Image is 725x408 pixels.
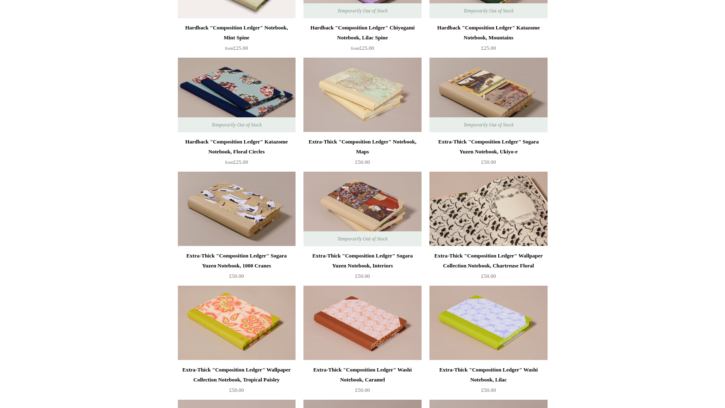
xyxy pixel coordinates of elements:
[225,160,233,165] span: from
[329,3,396,18] span: Temporarily Out of Stock
[351,46,359,51] span: from
[429,137,547,171] a: Extra-Thick "Composition Ledger" Sogara Yuzen Notebook, Ukiyo-e £50.00
[429,58,547,132] img: Extra-Thick "Composition Ledger" Sogara Yuzen Notebook, Ukiyo-e
[329,231,396,246] span: Temporarily Out of Stock
[306,365,419,385] div: Extra-Thick "Composition Ledger" Washi Notebook, Caramel
[429,251,547,285] a: Extra-Thick "Composition Ledger" Wallpaper Collection Notebook, Chartreuse Floral £50.00
[303,58,421,132] a: Extra-Thick "Composition Ledger" Notebook, Maps Extra-Thick "Composition Ledger" Notebook, Maps
[303,23,421,57] a: Hardback "Composition Ledger" Chiyogami Notebook, Lilac Spine from£25.00
[180,365,293,385] div: Extra-Thick "Composition Ledger" Wallpaper Collection Notebook, Tropical Paisley
[355,159,370,165] span: £50.00
[481,159,496,165] span: £50.00
[178,286,296,360] img: Extra-Thick "Composition Ledger" Wallpaper Collection Notebook, Tropical Paisley
[429,172,547,246] img: Extra-Thick "Composition Ledger" Wallpaper Collection Notebook, Chartreuse Floral
[178,58,296,132] img: Hardback "Composition Ledger" Katazome Notebook, Floral Circles
[203,117,270,132] span: Temporarily Out of Stock
[306,137,419,157] div: Extra-Thick "Composition Ledger" Notebook, Maps
[429,58,547,132] a: Extra-Thick "Composition Ledger" Sogara Yuzen Notebook, Ukiyo-e Extra-Thick "Composition Ledger" ...
[178,251,296,285] a: Extra-Thick "Composition Ledger" Sogara Yuzen Notebook, 1000 Cranes £50.00
[178,58,296,132] a: Hardback "Composition Ledger" Katazome Notebook, Floral Circles Hardback "Composition Ledger" Kat...
[432,251,545,271] div: Extra-Thick "Composition Ledger" Wallpaper Collection Notebook, Chartreuse Floral
[429,286,547,360] img: Extra-Thick "Composition Ledger" Washi Notebook, Lilac
[180,251,293,271] div: Extra-Thick "Composition Ledger" Sogara Yuzen Notebook, 1000 Cranes
[180,23,293,43] div: Hardback "Composition Ledger" Notebook, Mint Spine
[432,137,545,157] div: Extra-Thick "Composition Ledger" Sogara Yuzen Notebook, Ukiyo-e
[306,251,419,271] div: Extra-Thick "Composition Ledger" Sogara Yuzen Notebook, Interiors
[303,172,421,246] a: Extra-Thick "Composition Ledger" Sogara Yuzen Notebook, Interiors Extra-Thick "Composition Ledger...
[432,365,545,385] div: Extra-Thick "Composition Ledger" Washi Notebook, Lilac
[303,286,421,360] img: Extra-Thick "Composition Ledger" Washi Notebook, Caramel
[481,387,496,393] span: £50.00
[180,137,293,157] div: Hardback "Composition Ledger" Katazome Notebook, Floral Circles
[429,286,547,360] a: Extra-Thick "Composition Ledger" Washi Notebook, Lilac Extra-Thick "Composition Ledger" Washi Not...
[429,172,547,246] a: Extra-Thick "Composition Ledger" Wallpaper Collection Notebook, Chartreuse Floral Extra-Thick "Co...
[303,251,421,285] a: Extra-Thick "Composition Ledger" Sogara Yuzen Notebook, Interiors £50.00
[455,3,522,18] span: Temporarily Out of Stock
[178,365,296,399] a: Extra-Thick "Composition Ledger" Wallpaper Collection Notebook, Tropical Paisley £50.00
[303,365,421,399] a: Extra-Thick "Composition Ledger" Washi Notebook, Caramel £50.00
[429,23,547,57] a: Hardback "Composition Ledger" Katazome Notebook, Mountains £25.00
[455,117,522,132] span: Temporarily Out of Stock
[481,45,496,51] span: £25.00
[303,137,421,171] a: Extra-Thick "Composition Ledger" Notebook, Maps £50.00
[303,172,421,246] img: Extra-Thick "Composition Ledger" Sogara Yuzen Notebook, Interiors
[229,387,244,393] span: £50.00
[225,159,248,165] span: £25.00
[355,387,370,393] span: £50.00
[225,46,233,51] span: from
[225,45,248,51] span: £25.00
[303,58,421,132] img: Extra-Thick "Composition Ledger" Notebook, Maps
[351,45,374,51] span: £25.00
[178,23,296,57] a: Hardback "Composition Ledger" Notebook, Mint Spine from£25.00
[178,172,296,246] a: Extra-Thick "Composition Ledger" Sogara Yuzen Notebook, 1000 Cranes Extra-Thick "Composition Ledg...
[303,286,421,360] a: Extra-Thick "Composition Ledger" Washi Notebook, Caramel Extra-Thick "Composition Ledger" Washi N...
[429,365,547,399] a: Extra-Thick "Composition Ledger" Washi Notebook, Lilac £50.00
[306,23,419,43] div: Hardback "Composition Ledger" Chiyogami Notebook, Lilac Spine
[229,273,244,279] span: £50.00
[481,273,496,279] span: £50.00
[355,273,370,279] span: £50.00
[432,23,545,43] div: Hardback "Composition Ledger" Katazome Notebook, Mountains
[178,172,296,246] img: Extra-Thick "Composition Ledger" Sogara Yuzen Notebook, 1000 Cranes
[178,286,296,360] a: Extra-Thick "Composition Ledger" Wallpaper Collection Notebook, Tropical Paisley Extra-Thick "Com...
[178,137,296,171] a: Hardback "Composition Ledger" Katazome Notebook, Floral Circles from£25.00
